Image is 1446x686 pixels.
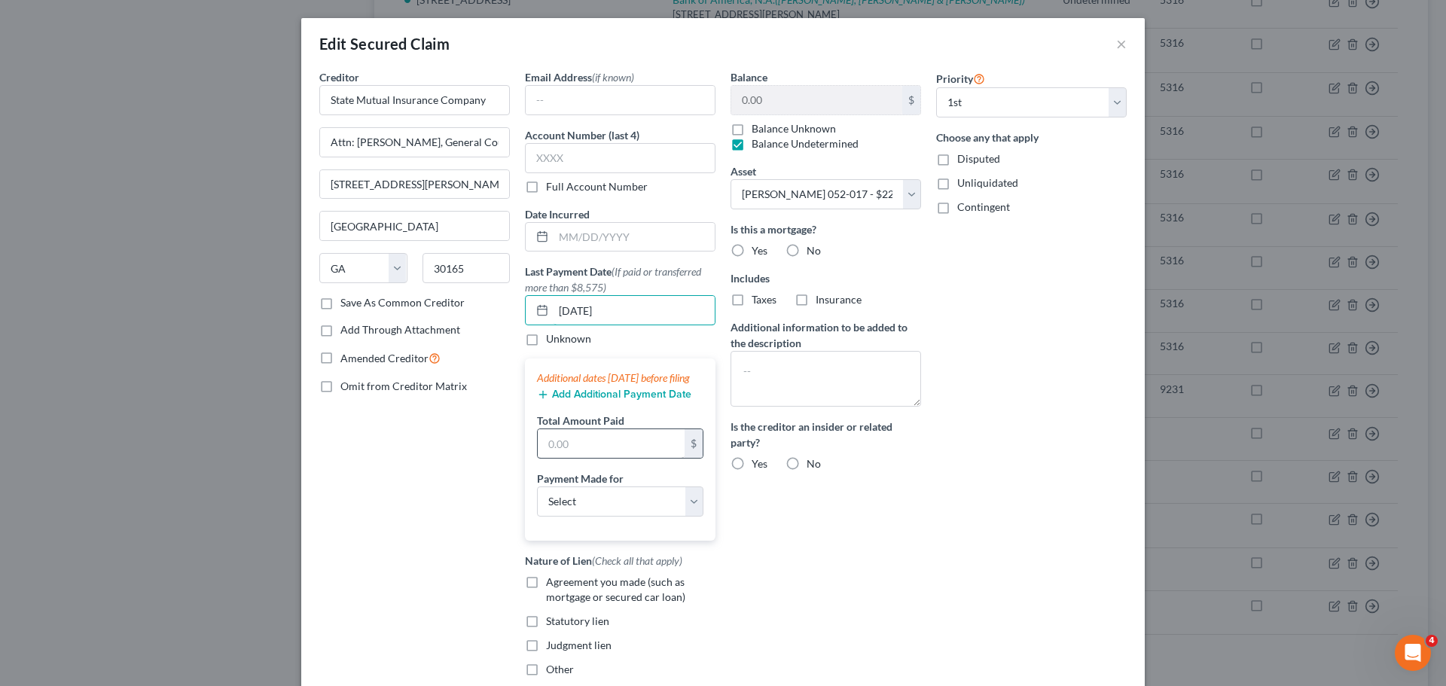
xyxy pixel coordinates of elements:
[320,170,509,199] input: Apt, Suite, etc...
[538,429,685,458] input: 0.00
[731,270,921,286] label: Includes
[752,136,859,151] label: Balance Undetermined
[546,614,609,627] span: Statutory lien
[816,293,862,306] span: Insurance
[731,221,921,237] label: Is this a mortgage?
[592,554,682,567] span: (Check all that apply)
[936,130,1127,145] label: Choose any that apply
[1395,635,1431,671] iframe: Intercom live chat
[546,179,648,194] label: Full Account Number
[1426,635,1438,647] span: 4
[319,33,450,54] div: Edit Secured Claim
[525,206,590,222] label: Date Incurred
[731,69,767,85] label: Balance
[319,71,359,84] span: Creditor
[320,212,509,240] input: Enter city...
[807,244,821,257] span: No
[526,86,715,114] input: --
[319,85,510,115] input: Search creditor by name...
[537,370,703,386] div: Additional dates [DATE] before filing
[320,128,509,157] input: Enter address...
[752,293,776,306] span: Taxes
[537,413,624,428] label: Total Amount Paid
[936,69,985,87] label: Priority
[752,121,836,136] label: Balance Unknown
[731,86,902,114] input: 0.00
[807,457,821,470] span: No
[546,663,574,675] span: Other
[546,639,612,651] span: Judgment lien
[957,176,1018,189] span: Unliquidated
[957,152,1000,165] span: Disputed
[554,223,715,252] input: MM/DD/YYYY
[685,429,703,458] div: $
[546,575,685,603] span: Agreement you made (such as mortgage or secured car loan)
[554,296,715,325] input: MM/DD/YYYY
[423,253,511,283] input: Enter zip...
[525,143,715,173] input: XXXX
[752,457,767,470] span: Yes
[525,265,701,294] span: (If paid or transferred more than $8,575)
[537,471,624,486] label: Payment Made for
[731,165,756,178] span: Asset
[525,69,634,85] label: Email Address
[731,419,921,450] label: Is the creditor an insider or related party?
[340,352,429,364] span: Amended Creditor
[525,264,715,295] label: Last Payment Date
[525,127,639,143] label: Account Number (last 4)
[752,244,767,257] span: Yes
[731,319,921,351] label: Additional information to be added to the description
[340,380,467,392] span: Omit from Creditor Matrix
[1116,35,1127,53] button: ×
[546,331,591,346] label: Unknown
[957,200,1010,213] span: Contingent
[537,389,691,401] button: Add Additional Payment Date
[525,553,682,569] label: Nature of Lien
[592,71,634,84] span: (if known)
[902,86,920,114] div: $
[340,322,460,337] label: Add Through Attachment
[340,295,465,310] label: Save As Common Creditor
